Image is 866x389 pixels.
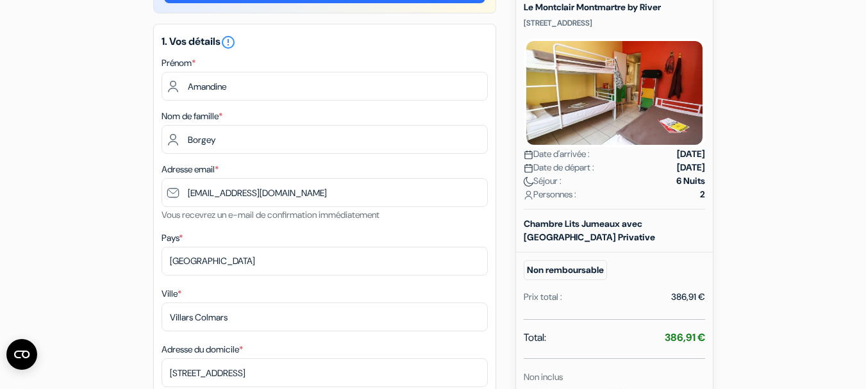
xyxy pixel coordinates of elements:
label: Adresse du domicile [162,343,243,356]
img: calendar.svg [524,163,533,173]
h5: 1. Vos détails [162,35,488,50]
span: Séjour : [524,174,562,188]
img: user_icon.svg [524,190,533,200]
small: Non inclus [524,371,563,383]
input: Entrez votre prénom [162,72,488,101]
label: Ville [162,287,181,301]
span: Personnes : [524,188,576,201]
input: Entrer adresse e-mail [162,178,488,207]
i: error_outline [221,35,236,50]
input: Entrer le nom de famille [162,125,488,154]
label: Pays [162,231,183,245]
img: moon.svg [524,177,533,186]
label: Prénom [162,56,196,70]
span: Date d'arrivée : [524,147,590,161]
a: error_outline [221,35,236,48]
h5: Le Montclair Montmartre by River [524,2,705,13]
button: Ouvrir le widget CMP [6,339,37,370]
strong: 2 [700,188,705,201]
strong: [DATE] [677,147,705,161]
span: Total: [524,330,546,345]
strong: 386,91 € [665,331,705,344]
small: Vous recevrez un e-mail de confirmation immédiatement [162,209,379,220]
div: 386,91 € [671,290,705,304]
p: [STREET_ADDRESS] [524,18,705,28]
label: Nom de famille [162,110,222,123]
span: Date de départ : [524,161,594,174]
strong: 6 Nuits [676,174,705,188]
img: calendar.svg [524,150,533,160]
div: Prix total : [524,290,562,304]
label: Adresse email [162,163,219,176]
small: Non remboursable [524,260,607,280]
b: Chambre Lits Jumeaux avec [GEOGRAPHIC_DATA] Privative [524,218,655,243]
strong: [DATE] [677,161,705,174]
